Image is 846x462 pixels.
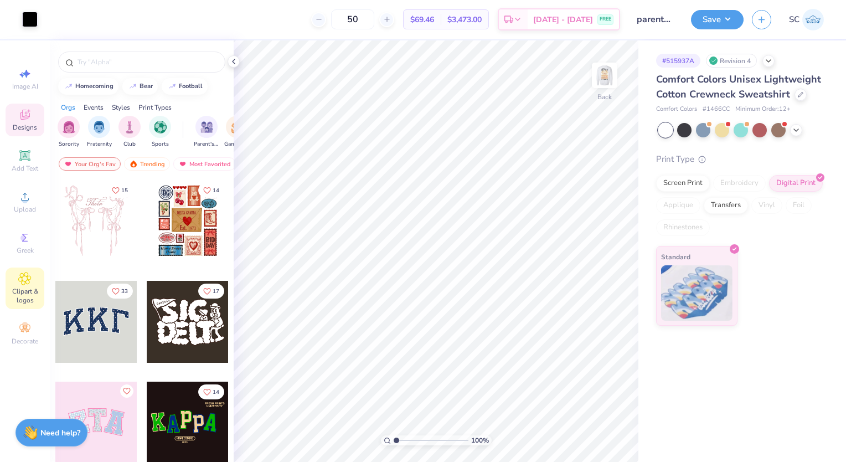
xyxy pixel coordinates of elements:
div: Vinyl [751,197,782,214]
span: Fraternity [87,140,112,148]
button: Like [198,183,224,198]
div: Rhinestones [656,219,710,236]
div: Transfers [704,197,748,214]
input: – – [331,9,374,29]
div: Foil [786,197,812,214]
div: filter for Club [118,116,141,148]
input: Try "Alpha" [76,57,218,68]
div: Screen Print [656,175,710,192]
img: Parent's Weekend Image [200,121,213,134]
span: 14 [213,389,219,395]
span: 17 [213,289,219,294]
img: Back [594,64,616,86]
img: trend_line.gif [128,83,137,90]
button: Like [120,384,133,398]
button: filter button [118,116,141,148]
div: filter for Sports [149,116,171,148]
span: Minimum Order: 12 + [735,105,791,114]
img: Standard [661,265,732,321]
div: Trending [124,157,170,171]
a: SC [789,9,824,30]
span: Standard [661,251,690,263]
span: FREE [600,16,611,23]
span: Image AI [12,82,38,91]
button: Like [107,183,133,198]
span: 15 [121,188,128,193]
span: 100 % [471,435,489,445]
div: Print Types [138,102,172,112]
img: Game Day Image [231,121,244,134]
img: trending.gif [129,160,138,168]
button: filter button [58,116,80,148]
div: Embroidery [713,175,766,192]
div: Back [597,92,612,102]
span: Sorority [59,140,79,148]
button: filter button [224,116,250,148]
span: Parent's Weekend [194,140,219,148]
span: Comfort Colors [656,105,697,114]
img: Club Image [123,121,136,134]
img: most_fav.gif [64,160,73,168]
div: filter for Parent's Weekend [194,116,219,148]
div: # 515937A [656,54,700,68]
div: filter for Fraternity [87,116,112,148]
button: Save [691,10,744,29]
span: Club [123,140,136,148]
img: Sports Image [154,121,167,134]
img: trend_line.gif [64,83,73,90]
div: Digital Print [769,175,823,192]
div: Revision 4 [706,54,757,68]
button: bear [122,78,158,95]
span: Comfort Colors Unisex Lightweight Cotton Crewneck Sweatshirt [656,73,821,101]
button: Like [198,384,224,399]
span: Designs [13,123,37,132]
span: 14 [213,188,219,193]
div: Orgs [61,102,75,112]
div: bear [140,83,153,89]
span: Add Text [12,164,38,173]
div: filter for Game Day [224,116,250,148]
input: Untitled Design [628,8,683,30]
div: Print Type [656,153,824,166]
button: homecoming [58,78,118,95]
span: Clipart & logos [6,287,44,305]
img: Sadie Case [802,9,824,30]
img: most_fav.gif [178,160,187,168]
button: filter button [149,116,171,148]
button: filter button [194,116,219,148]
div: Applique [656,197,700,214]
span: [DATE] - [DATE] [533,14,593,25]
div: Events [84,102,104,112]
span: $69.46 [410,14,434,25]
div: Your Org's Fav [59,157,121,171]
img: Fraternity Image [93,121,105,134]
div: filter for Sorority [58,116,80,148]
span: Upload [14,205,36,214]
span: SC [789,13,799,26]
button: Like [198,284,224,299]
span: Game Day [224,140,250,148]
div: Styles [112,102,130,112]
div: Most Favorited [173,157,236,171]
span: Greek [17,246,34,255]
button: filter button [87,116,112,148]
img: Sorority Image [63,121,75,134]
span: Decorate [12,337,38,346]
span: Sports [152,140,169,148]
strong: Need help? [40,428,80,438]
span: # 1466CC [703,105,730,114]
span: $3,473.00 [447,14,482,25]
img: trend_line.gif [168,83,177,90]
div: homecoming [75,83,114,89]
div: football [179,83,203,89]
button: football [162,78,208,95]
button: Like [107,284,133,299]
span: 33 [121,289,128,294]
